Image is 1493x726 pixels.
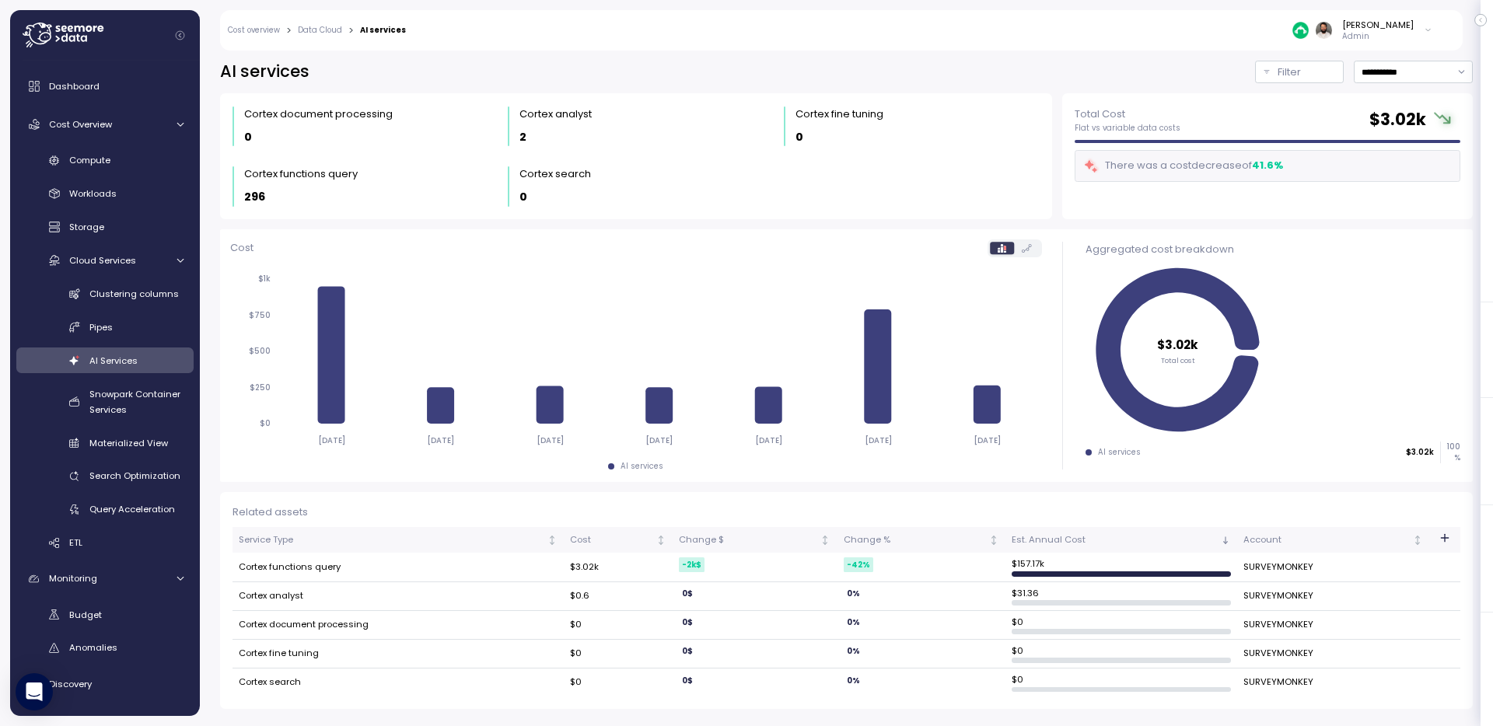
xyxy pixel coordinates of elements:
[1086,242,1460,257] div: Aggregated cost breakdown
[1005,668,1237,696] td: $ 0
[233,527,564,553] th: Service TypeNot sorted
[1252,158,1283,173] div: 41.6 %
[537,435,564,445] tspan: [DATE]
[1157,337,1198,353] tspan: $3.02k
[239,533,544,547] div: Service Type
[1005,640,1237,668] td: $ 0
[16,215,194,240] a: Storage
[1220,535,1231,546] div: Sorted descending
[673,527,837,553] th: Change $Not sorted
[69,187,117,200] span: Workloads
[1342,19,1414,31] div: [PERSON_NAME]
[864,435,891,445] tspan: [DATE]
[1075,123,1180,134] p: Flat vs variable data costs
[1005,611,1237,640] td: $ 0
[49,118,112,131] span: Cost Overview
[547,535,558,546] div: Not sorted
[656,535,666,546] div: Not sorted
[16,71,194,102] a: Dashboard
[1098,447,1141,458] div: AI services
[988,535,999,546] div: Not sorted
[1237,527,1429,553] th: AccountNot sorted
[49,678,92,690] span: Discovery
[1292,22,1309,38] img: 687cba7b7af778e9efcde14e.PNG
[1412,535,1423,546] div: Not sorted
[69,221,104,233] span: Storage
[16,381,194,422] a: Snowpark Container Services
[89,388,180,416] span: Snowpark Container Services
[260,418,271,428] tspan: $0
[1005,553,1237,581] td: $ 157.17k
[89,469,180,482] span: Search Optimization
[837,527,1005,553] th: Change %Not sorted
[16,463,194,489] a: Search Optimization
[233,504,1460,520] div: Related assets
[16,673,53,710] div: Open Intercom Messenger
[564,611,673,640] td: $0
[679,644,696,658] div: 0 $
[755,435,782,445] tspan: [DATE]
[795,128,803,146] p: 0
[220,61,309,83] h2: AI services
[89,321,113,333] span: Pipes
[1278,65,1301,80] p: Filter
[16,148,194,173] a: Compute
[844,644,863,658] div: 0 %
[16,347,194,373] a: AI Services
[564,582,673,611] td: $0.6
[1005,527,1237,553] th: Est. Annual CostSorted descending
[16,109,194,140] a: Cost Overview
[286,26,292,36] div: >
[621,461,663,472] div: AI services
[1161,355,1195,365] tspan: Total cost
[1342,31,1414,42] p: Admin
[1237,668,1429,696] td: SURVEYMONKEY
[519,166,591,182] div: Cortex search
[1237,582,1429,611] td: SURVEYMONKEY
[250,382,271,393] tspan: $250
[298,26,342,34] a: Data Cloud
[233,611,564,640] td: Cortex document processing
[679,533,818,547] div: Change $
[16,668,194,700] a: Discovery
[249,346,271,356] tspan: $500
[1237,553,1429,581] td: SURVEYMONKEY
[230,240,253,256] p: Cost
[564,668,673,696] td: $0
[258,274,271,284] tspan: $1k
[1406,447,1434,458] p: $3.02k
[16,530,194,556] a: ETL
[228,26,280,34] a: Cost overview
[519,128,526,146] p: 2
[233,640,564,668] td: Cortex fine tuning
[244,166,358,182] div: Cortex functions query
[1316,22,1332,38] img: ACg8ocLskjvUhBDgxtSFCRx4ztb74ewwa1VrVEuDBD_Ho1mrTsQB-QE=s96-c
[564,640,673,668] td: $0
[318,435,345,445] tspan: [DATE]
[244,128,252,146] p: 0
[1005,582,1237,611] td: $ 31.36
[16,314,194,340] a: Pipes
[1237,611,1429,640] td: SURVEYMONKEY
[844,533,986,547] div: Change %
[564,553,673,581] td: $3.02k
[844,615,863,630] div: 0 %
[679,615,696,630] div: 0 $
[170,30,190,41] button: Collapse navigation
[519,188,527,206] p: 0
[844,673,863,688] div: 0 %
[89,354,138,367] span: AI Services
[1012,533,1218,547] div: Est. Annual Cost
[69,536,82,549] span: ETL
[427,435,454,445] tspan: [DATE]
[645,435,673,445] tspan: [DATE]
[795,106,883,122] div: Cortex fine tuning
[360,26,406,34] div: AI services
[233,668,564,696] td: Cortex search
[820,535,830,546] div: Not sorted
[16,497,194,522] a: Query Acceleration
[249,310,271,320] tspan: $750
[1243,533,1410,547] div: Account
[1083,157,1284,175] div: There was a cost decrease of
[49,572,97,585] span: Monitoring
